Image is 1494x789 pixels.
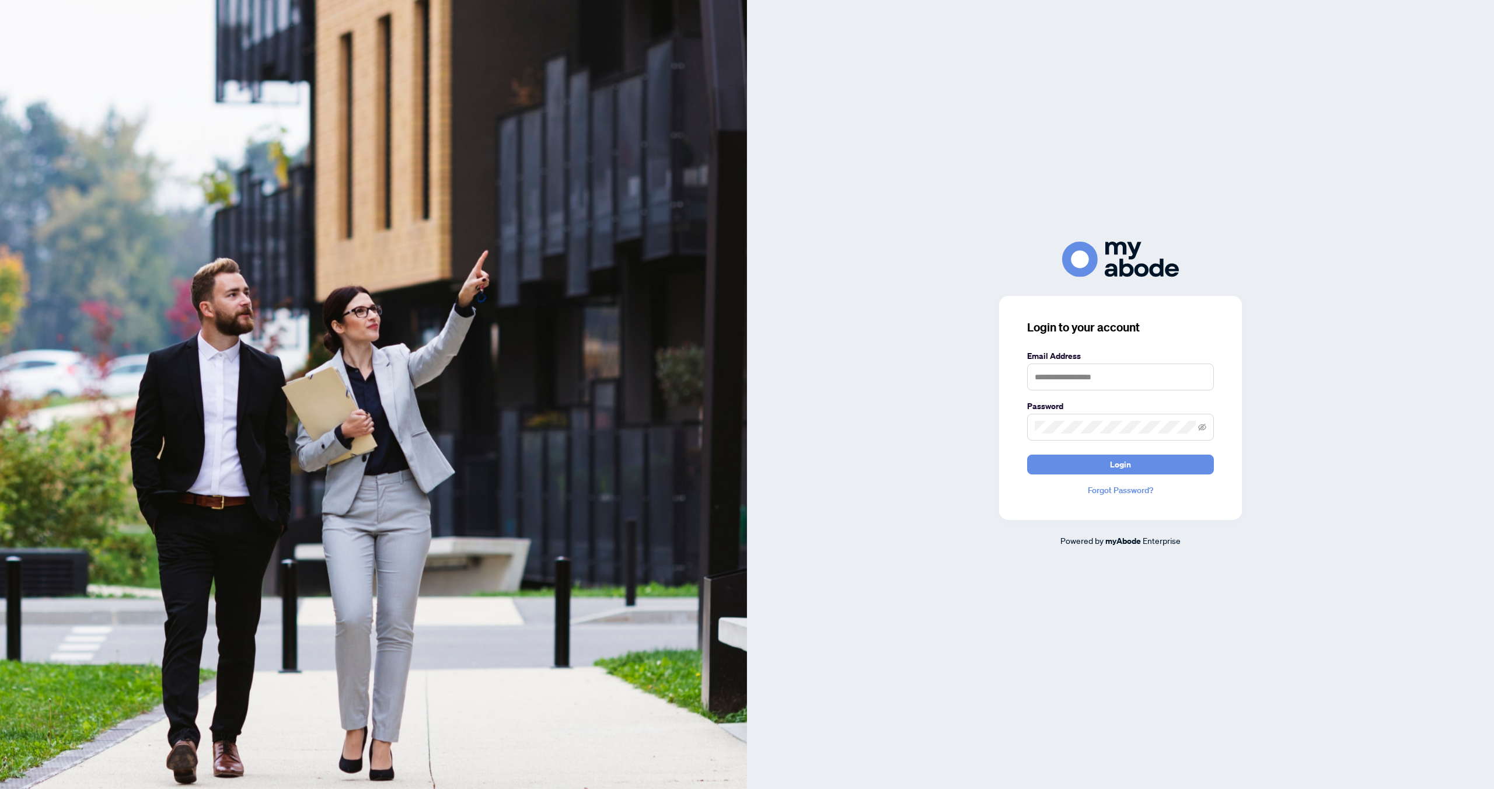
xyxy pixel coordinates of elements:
a: myAbode [1105,535,1141,547]
img: ma-logo [1062,242,1179,277]
a: Forgot Password? [1027,484,1214,497]
label: Password [1027,400,1214,413]
button: Login [1027,455,1214,474]
h3: Login to your account [1027,319,1214,336]
span: eye-invisible [1198,423,1206,431]
span: Powered by [1060,535,1104,546]
span: Enterprise [1143,535,1181,546]
span: Login [1110,455,1131,474]
label: Email Address [1027,350,1214,362]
